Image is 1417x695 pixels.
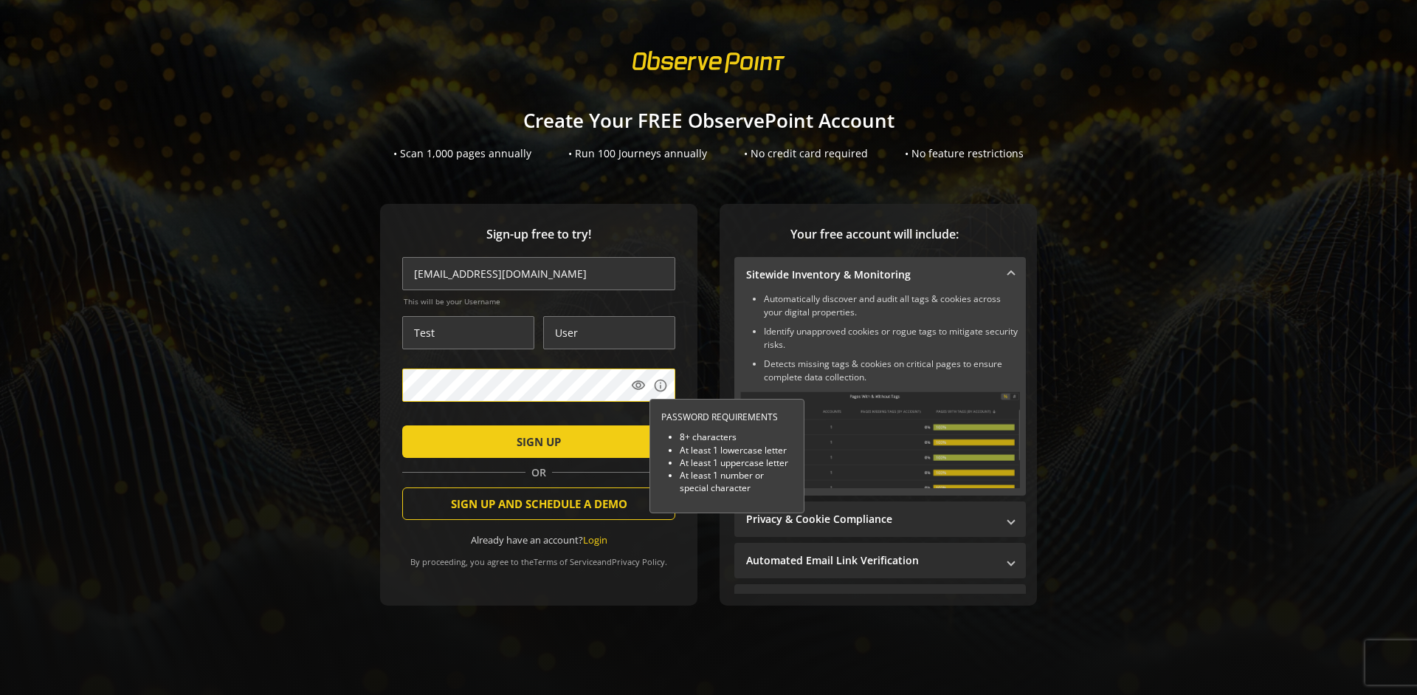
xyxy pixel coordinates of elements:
span: OR [525,465,552,480]
li: Identify unapproved cookies or rogue tags to mitigate security risks. [764,325,1020,352]
a: Privacy Policy [612,556,665,567]
a: Terms of Service [534,556,597,567]
li: Detects missing tags & cookies on critical pages to ensure complete data collection. [764,357,1020,384]
button: SIGN UP [402,425,675,458]
mat-expansion-panel-header: Sitewide Inventory & Monitoring [734,257,1026,292]
mat-panel-title: Privacy & Cookie Compliance [746,512,996,527]
li: Automatically discover and audit all tags & cookies across your digital properties. [764,292,1020,319]
img: Sitewide Inventory & Monitoring [740,391,1020,488]
li: 8+ characters [680,431,793,443]
li: At least 1 lowercase letter [680,444,793,456]
span: SIGN UP AND SCHEDULE A DEMO [451,490,627,517]
mat-expansion-panel-header: Privacy & Cookie Compliance [734,501,1026,537]
input: First Name * [402,316,534,349]
div: PASSWORD REQUIREMENTS [661,411,793,423]
div: • Scan 1,000 pages annually [393,146,531,161]
mat-icon: visibility [631,378,646,393]
a: Login [583,533,607,547]
span: SIGN UP [517,428,561,455]
span: Your free account will include: [734,226,1015,243]
input: Last Name * [543,316,675,349]
mat-expansion-panel-header: Performance Monitoring with Web Vitals [734,584,1026,620]
div: By proceeding, you agree to the and . [402,547,675,567]
button: SIGN UP AND SCHEDULE A DEMO [402,487,675,520]
span: This will be your Username [404,296,675,307]
mat-icon: info [653,378,668,393]
mat-panel-title: Automated Email Link Verification [746,553,996,568]
div: • No feature restrictions [905,146,1024,161]
span: Sign-up free to try! [402,226,675,243]
li: At least 1 number or special character [680,469,793,494]
div: Already have an account? [402,533,675,547]
mat-panel-title: Sitewide Inventory & Monitoring [746,267,996,282]
div: Sitewide Inventory & Monitoring [734,292,1026,496]
li: At least 1 uppercase letter [680,456,793,469]
div: • No credit card required [744,146,868,161]
input: Email Address (name@work-email.com) * [402,257,675,290]
mat-expansion-panel-header: Automated Email Link Verification [734,543,1026,578]
div: • Run 100 Journeys annually [568,146,707,161]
